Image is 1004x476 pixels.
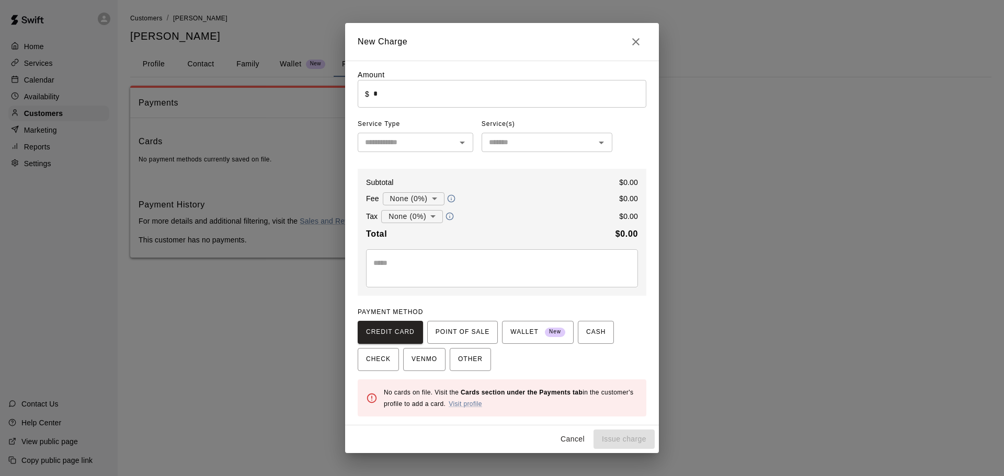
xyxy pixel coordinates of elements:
a: Visit profile [449,400,482,408]
span: Service(s) [482,116,515,133]
b: Total [366,229,387,238]
span: PAYMENT METHOD [358,308,423,316]
p: Fee [366,193,379,204]
p: Subtotal [366,177,394,188]
p: $ 0.00 [619,211,638,222]
label: Amount [358,71,385,79]
p: $ 0.00 [619,177,638,188]
span: WALLET [510,324,565,341]
span: POINT OF SALE [436,324,489,341]
div: None (0%) [381,207,443,226]
span: CHECK [366,351,391,368]
button: VENMO [403,348,446,371]
span: New [545,325,565,339]
button: CREDIT CARD [358,321,423,344]
span: OTHER [458,351,483,368]
button: Cancel [556,429,589,449]
b: Cards section under the Payments tab [461,389,583,396]
h2: New Charge [345,23,659,61]
button: Open [594,135,609,150]
p: $ [365,89,369,99]
span: No cards on file. Visit the in the customer's profile to add a card. [384,389,633,408]
button: Open [455,135,470,150]
button: OTHER [450,348,491,371]
button: POINT OF SALE [427,321,498,344]
button: Close [625,31,646,52]
span: CASH [586,324,606,341]
button: CASH [578,321,614,344]
b: $ 0.00 [615,229,638,238]
div: None (0%) [383,189,444,208]
span: VENMO [412,351,437,368]
button: CHECK [358,348,399,371]
button: WALLET New [502,321,574,344]
p: Tax [366,211,378,222]
span: CREDIT CARD [366,324,415,341]
span: Service Type [358,116,473,133]
p: $ 0.00 [619,193,638,204]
